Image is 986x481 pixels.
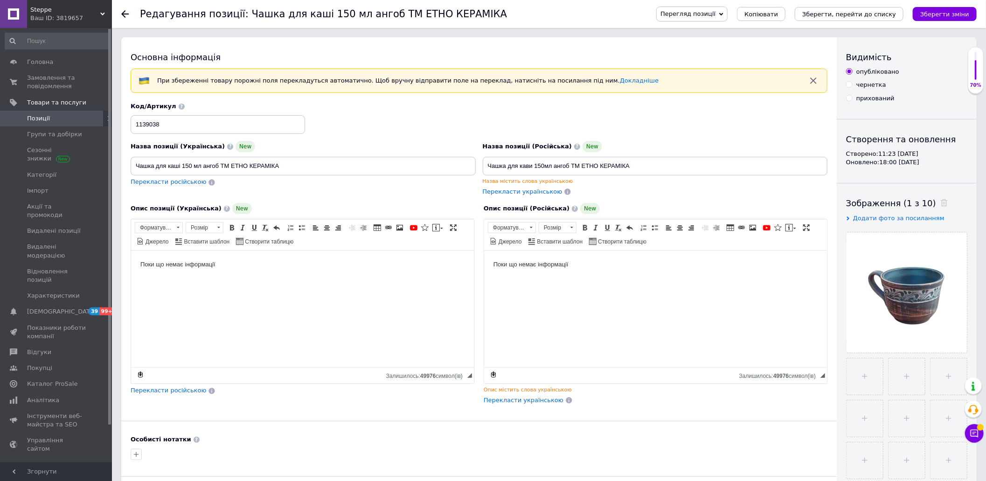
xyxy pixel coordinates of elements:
div: Зображення (1 з 10) [846,197,967,209]
span: Позиції [27,114,50,123]
span: Опис позиції (Українська) [131,205,222,212]
a: Вставити шаблон [527,236,584,246]
a: Вставити/видалити маркований список [650,223,660,233]
a: Повернути (Ctrl+Z) [625,223,635,233]
a: Джерело [488,236,523,246]
a: Вставити/видалити маркований список [297,223,307,233]
a: По правому краю [333,223,343,233]
a: Зображення [395,223,405,233]
span: Характеристики [27,292,80,300]
input: Наприклад, H&M жіноча сукня зелена 38 розмір вечірня максі з блискітками [483,157,828,175]
span: Аналітика [27,396,59,404]
a: Вставити повідомлення [784,223,798,233]
a: Збільшити відступ [711,223,722,233]
span: Steppe [30,6,100,14]
a: Вставити/Редагувати посилання (Ctrl+L) [383,223,394,233]
span: Перекласти українською [484,397,563,404]
span: Гаманець компанії [27,460,86,477]
a: Жирний (Ctrl+B) [227,223,237,233]
a: По правому краю [686,223,696,233]
a: Повернути (Ctrl+Z) [271,223,282,233]
a: Вставити шаблон [174,236,231,246]
a: Створити таблицю [588,236,648,246]
span: Форматування [135,223,174,233]
span: Покупці [27,364,52,372]
a: Зображення [748,223,758,233]
a: Видалити форматування [613,223,624,233]
iframe: Редактор, F39010A5-87BA-43E5-85D4-FDEBCD055D79 [131,251,474,367]
b: Особисті нотатки [131,436,191,443]
span: Форматування [488,223,527,233]
span: Копіювати [744,11,778,18]
span: Товари та послуги [27,98,86,107]
a: Максимізувати [448,223,458,233]
span: Видалені модерацією [27,243,86,259]
span: Показники роботи компанії [27,324,86,341]
iframe: Редактор, 5B1B64BA-C35E-4B96-918D-4AC324DE5064 [484,251,827,367]
a: Жирний (Ctrl+B) [580,223,590,233]
a: Зробити резервну копію зараз [135,369,146,380]
a: Форматування [135,222,183,233]
span: Вставити шаблон [536,238,583,246]
a: Зменшити відступ [347,223,357,233]
a: Вставити/Редагувати посилання (Ctrl+L) [736,223,747,233]
span: Перекласти російською [131,387,206,394]
a: Зменшити відступ [700,223,710,233]
span: Розмір [186,223,214,233]
span: New [236,141,255,152]
div: Кiлькiсть символiв [386,370,467,379]
a: Вставити іконку [773,223,783,233]
span: New [232,203,252,214]
a: Видалити форматування [260,223,271,233]
i: Зберегти зміни [920,11,969,18]
a: Курсив (Ctrl+I) [591,223,601,233]
span: 49976 [773,373,789,379]
a: Збільшити відступ [358,223,368,233]
span: Джерело [497,238,522,246]
a: Вставити повідомлення [431,223,444,233]
button: Чат з покупцем [965,424,984,443]
span: Перекласти російською [131,178,206,185]
a: Вставити/видалити нумерований список [285,223,296,233]
span: New [580,203,600,214]
div: Оновлено: 18:00 [DATE] [846,158,967,167]
span: Категорії [27,171,56,179]
a: Створити таблицю [235,236,295,246]
span: Замовлення та повідомлення [27,74,86,91]
a: Джерело [135,236,170,246]
span: Акції та промокоди [27,202,86,219]
div: прихований [856,94,895,103]
span: 99+ [99,307,115,315]
button: Копіювати [737,7,785,21]
span: Джерело [144,238,169,246]
span: Сезонні знижки [27,146,86,163]
a: Курсив (Ctrl+I) [238,223,248,233]
div: Основна інформація [131,51,827,63]
span: Імпорт [27,187,49,195]
a: Таблиця [372,223,382,233]
a: Таблиця [725,223,736,233]
a: Підкреслений (Ctrl+U) [602,223,612,233]
div: Назва містить слова українською [483,178,828,185]
span: Групи та добірки [27,130,82,139]
i: Зберегти, перейти до списку [802,11,896,18]
a: По центру [675,223,685,233]
span: Потягніть для зміни розмірів [467,373,472,378]
span: Відновлення позицій [27,267,86,284]
span: Перекласти українською [483,188,562,195]
span: Управління сайтом [27,436,86,453]
span: Розмір [539,223,567,233]
span: Опис позиції (Російська) [484,205,569,212]
input: Наприклад, H&M жіноча сукня зелена 38 розмір вечірня максі з блискітками [131,157,476,175]
span: При збереженні товару порожні поля перекладуться автоматично. Щоб вручну відправити поле на перек... [157,77,659,84]
span: Вставити шаблон [183,238,230,246]
a: Вставити/видалити нумерований список [639,223,649,233]
a: Додати відео з YouTube [409,223,419,233]
div: 70% Якість заповнення [968,47,984,94]
div: Кiлькiсть символiв [739,370,820,379]
div: Ваш ID: 3819657 [30,14,112,22]
div: Опис містить слова українською [484,386,827,393]
div: Повернутися назад [121,10,129,18]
